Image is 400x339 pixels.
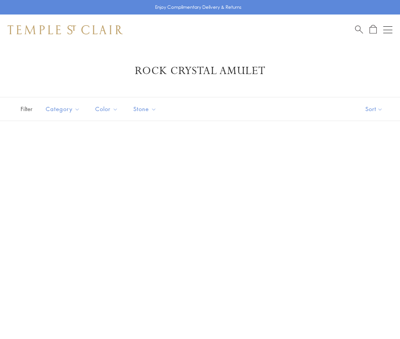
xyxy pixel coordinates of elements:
[128,100,162,118] button: Stone
[348,97,400,121] button: Show sort by
[40,100,86,118] button: Category
[155,3,242,11] p: Enjoy Complimentary Delivery & Returns
[355,25,363,34] a: Search
[370,25,377,34] a: Open Shopping Bag
[91,104,124,114] span: Color
[130,104,162,114] span: Stone
[8,25,123,34] img: Temple St. Clair
[383,25,392,34] button: Open navigation
[19,64,381,78] h1: Rock Crystal Amulet
[42,104,86,114] span: Category
[90,100,124,118] button: Color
